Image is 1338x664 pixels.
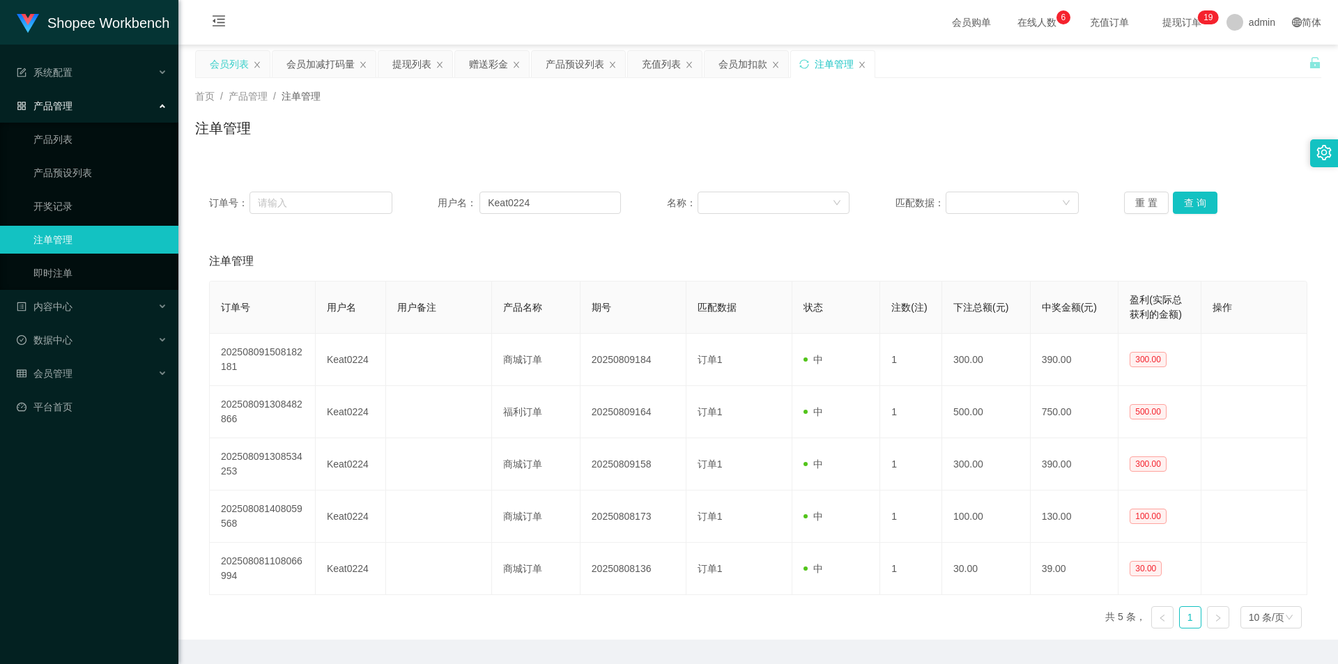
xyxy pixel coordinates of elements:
[718,51,767,77] div: 会员加扣款
[33,125,167,153] a: 产品列表
[803,354,823,365] span: 中
[286,51,355,77] div: 会员加减打码量
[580,386,686,438] td: 20250809164
[1031,543,1119,595] td: 39.00
[803,563,823,574] span: 中
[17,369,26,378] i: 图标: table
[592,302,611,313] span: 期号
[880,334,942,386] td: 1
[1083,17,1136,27] span: 充值订单
[392,51,431,77] div: 提现列表
[359,61,367,69] i: 图标: close
[1309,56,1321,69] i: 图标: unlock
[1198,10,1218,24] sup: 19
[436,61,444,69] i: 图标: close
[895,196,946,210] span: 匹配数据：
[33,192,167,220] a: 开奖记录
[273,91,276,102] span: /
[469,51,508,77] div: 赠送彩金
[1130,561,1162,576] span: 30.00
[17,302,26,311] i: 图标: profile
[17,101,26,111] i: 图标: appstore-o
[17,14,39,33] img: logo.9652507e.png
[17,393,167,421] a: 图标: dashboard平台首页
[1214,614,1222,622] i: 图标: right
[17,334,72,346] span: 数据中心
[492,438,580,491] td: 商城订单
[608,61,617,69] i: 图标: close
[492,543,580,595] td: 商城订单
[316,491,386,543] td: Keat0224
[17,301,72,312] span: 内容中心
[210,491,316,543] td: 202508081408059568
[1124,192,1169,214] button: 重 置
[1155,17,1208,27] span: 提现订单
[1130,294,1182,320] span: 盈利(实际总获利的金额)
[17,368,72,379] span: 会员管理
[880,438,942,491] td: 1
[209,253,254,270] span: 注单管理
[667,196,698,210] span: 名称：
[953,302,1008,313] span: 下注总额(元)
[833,199,841,208] i: 图标: down
[942,438,1031,491] td: 300.00
[685,61,693,69] i: 图标: close
[195,91,215,102] span: 首页
[642,51,681,77] div: 充值列表
[942,543,1031,595] td: 30.00
[1207,606,1229,628] li: 下一页
[771,61,780,69] i: 图标: close
[397,302,436,313] span: 用户备注
[229,91,268,102] span: 产品管理
[698,563,723,574] span: 订单1
[327,302,356,313] span: 用户名
[282,91,321,102] span: 注单管理
[891,302,927,313] span: 注数(注)
[1213,302,1232,313] span: 操作
[33,159,167,187] a: 产品预设列表
[880,491,942,543] td: 1
[210,51,249,77] div: 会员列表
[1208,10,1213,24] p: 9
[546,51,604,77] div: 产品预设列表
[1010,17,1063,27] span: 在线人数
[698,354,723,365] span: 订单1
[1105,606,1146,628] li: 共 5 条，
[1249,607,1284,628] div: 10 条/页
[503,302,542,313] span: 产品名称
[1179,606,1201,628] li: 1
[17,335,26,345] i: 图标: check-circle-o
[316,386,386,438] td: Keat0224
[580,438,686,491] td: 20250809158
[942,386,1031,438] td: 500.00
[316,334,386,386] td: Keat0224
[580,334,686,386] td: 20250809184
[880,386,942,438] td: 1
[580,491,686,543] td: 20250808173
[1130,509,1167,524] span: 100.00
[195,1,243,45] i: 图标: menu-fold
[249,192,392,214] input: 请输入
[253,61,261,69] i: 图标: close
[803,406,823,417] span: 中
[210,438,316,491] td: 202508091308534253
[512,61,521,69] i: 图标: close
[1062,199,1070,208] i: 图标: down
[1056,10,1070,24] sup: 6
[17,68,26,77] i: 图标: form
[1292,17,1302,27] i: 图标: global
[942,491,1031,543] td: 100.00
[880,543,942,595] td: 1
[1180,607,1201,628] a: 1
[1285,613,1293,623] i: 图标: down
[17,100,72,111] span: 产品管理
[492,386,580,438] td: 福利订单
[942,334,1031,386] td: 300.00
[17,17,169,28] a: Shopee Workbench
[492,491,580,543] td: 商城订单
[17,67,72,78] span: 系统配置
[815,51,854,77] div: 注单管理
[1151,606,1174,628] li: 上一页
[316,543,386,595] td: Keat0224
[438,196,479,210] span: 用户名：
